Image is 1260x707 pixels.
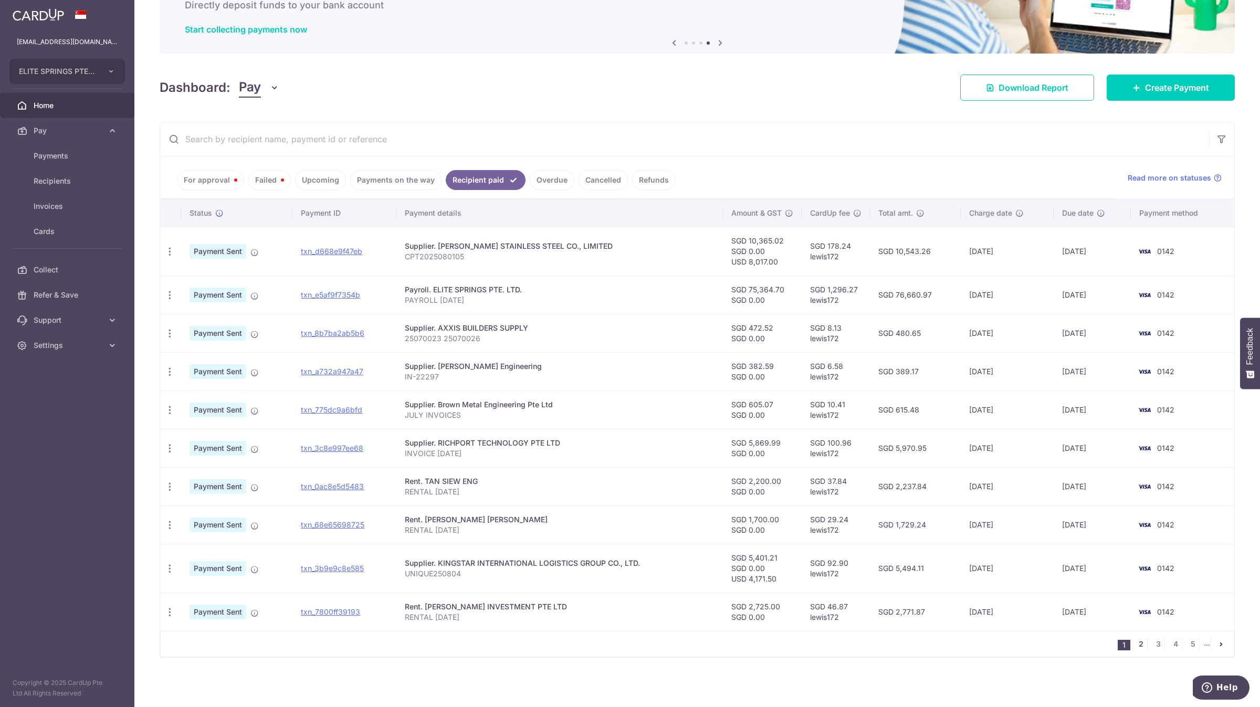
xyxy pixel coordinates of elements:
a: txn_3c8e997ee68 [301,444,363,452]
td: SGD 75,364.70 SGD 0.00 [723,276,802,314]
a: Upcoming [295,170,346,190]
span: 0142 [1157,405,1174,414]
img: Bank Card [1134,442,1155,455]
span: Payment Sent [190,518,246,532]
button: ELITE SPRINGS PTE. LTD. [9,59,125,84]
td: [DATE] [1054,276,1131,314]
a: Start collecting payments now [185,24,307,35]
a: Overdue [530,170,574,190]
span: CardUp fee [810,208,850,218]
span: Payment Sent [190,326,246,341]
p: PAYROLL [DATE] [405,295,715,305]
li: ... [1204,638,1211,650]
span: 0142 [1157,290,1174,299]
img: Bank Card [1134,245,1155,258]
span: Refer & Save [34,290,103,300]
a: txn_a732a947a47 [301,367,363,376]
a: txn_7800ff39193 [301,607,360,616]
div: Supplier. RICHPORT TECHNOLOGY PTE LTD [405,438,715,448]
span: 0142 [1157,607,1174,616]
td: SGD 5,970.95 [870,429,961,467]
span: 0142 [1157,367,1174,376]
h4: Dashboard: [160,78,230,97]
button: Feedback - Show survey [1240,318,1260,389]
img: Bank Card [1134,327,1155,340]
td: [DATE] [1054,505,1131,544]
td: SGD 2,237.84 [870,467,961,505]
div: Supplier. [PERSON_NAME] STAINLESS STEEL CO., LIMITED [405,241,715,251]
img: Bank Card [1134,404,1155,416]
td: SGD 92.90 lewis172 [802,544,870,593]
td: [DATE] [961,593,1053,631]
span: Support [34,315,103,325]
a: Refunds [632,170,676,190]
a: 2 [1135,638,1147,650]
td: [DATE] [961,227,1053,276]
a: txn_e5af9f7354b [301,290,360,299]
td: SGD 6.58 lewis172 [802,352,870,391]
td: [DATE] [961,276,1053,314]
div: Supplier. [PERSON_NAME] Engineering [405,361,715,372]
th: Payment ID [292,199,396,227]
span: Payment Sent [190,288,246,302]
td: SGD 100.96 lewis172 [802,429,870,467]
img: Bank Card [1134,289,1155,301]
p: 25070023 25070026 [405,333,715,344]
td: SGD 8.13 lewis172 [802,314,870,352]
span: Recipients [34,176,103,186]
td: SGD 389.17 [870,352,961,391]
td: SGD 10,365.02 SGD 0.00 USD 8,017.00 [723,227,802,276]
span: Payment Sent [190,479,246,494]
span: Pay [34,125,103,136]
td: [DATE] [961,505,1053,544]
span: 0142 [1157,444,1174,452]
span: 0142 [1157,247,1174,256]
iframe: Opens a widget where you can find more information [1193,676,1249,702]
td: [DATE] [961,429,1053,467]
td: SGD 10,543.26 [870,227,961,276]
td: [DATE] [1054,391,1131,429]
span: Feedback [1245,328,1255,365]
div: Supplier. KINGSTAR INTERNATIONAL LOGISTICS GROUP CO., LTD. [405,558,715,568]
div: Rent. [PERSON_NAME] INVESTMENT PTE LTD [405,602,715,612]
span: Create Payment [1145,81,1209,94]
span: Payment Sent [190,403,246,417]
td: SGD 480.65 [870,314,961,352]
p: RENTAL [DATE] [405,525,715,535]
a: Read more on statuses [1128,173,1222,183]
a: txn_775dc9a6bfd [301,405,362,414]
td: SGD 37.84 lewis172 [802,467,870,505]
td: SGD 5,869.99 SGD 0.00 [723,429,802,467]
td: [DATE] [961,352,1053,391]
td: SGD 1,729.24 [870,505,961,544]
span: Home [34,100,103,111]
td: [DATE] [961,467,1053,505]
a: txn_0ac8e5d5483 [301,482,364,491]
span: Cards [34,226,103,237]
input: Search by recipient name, payment id or reference [160,122,1209,156]
td: SGD 5,494.11 [870,544,961,593]
span: 0142 [1157,329,1174,337]
td: [DATE] [1054,467,1131,505]
span: Settings [34,340,103,351]
a: txn_8b7ba2ab5b6 [301,329,364,337]
a: Cancelled [579,170,628,190]
td: SGD 46.87 lewis172 [802,593,870,631]
a: Create Payment [1107,75,1235,101]
td: SGD 5,401.21 SGD 0.00 USD 4,171.50 [723,544,802,593]
a: txn_68e65698725 [301,520,364,529]
td: SGD 615.48 [870,391,961,429]
p: [EMAIL_ADDRESS][DOMAIN_NAME] [17,37,118,47]
li: 1 [1118,640,1130,650]
td: SGD 1,296.27 lewis172 [802,276,870,314]
span: Payment Sent [190,441,246,456]
span: Collect [34,265,103,275]
th: Payment method [1131,199,1234,227]
td: SGD 382.59 SGD 0.00 [723,352,802,391]
p: CPT2025080105 [405,251,715,262]
span: ELITE SPRINGS PTE. LTD. [19,66,97,77]
span: Amount & GST [731,208,782,218]
img: Bank Card [1134,519,1155,531]
img: Bank Card [1134,480,1155,493]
